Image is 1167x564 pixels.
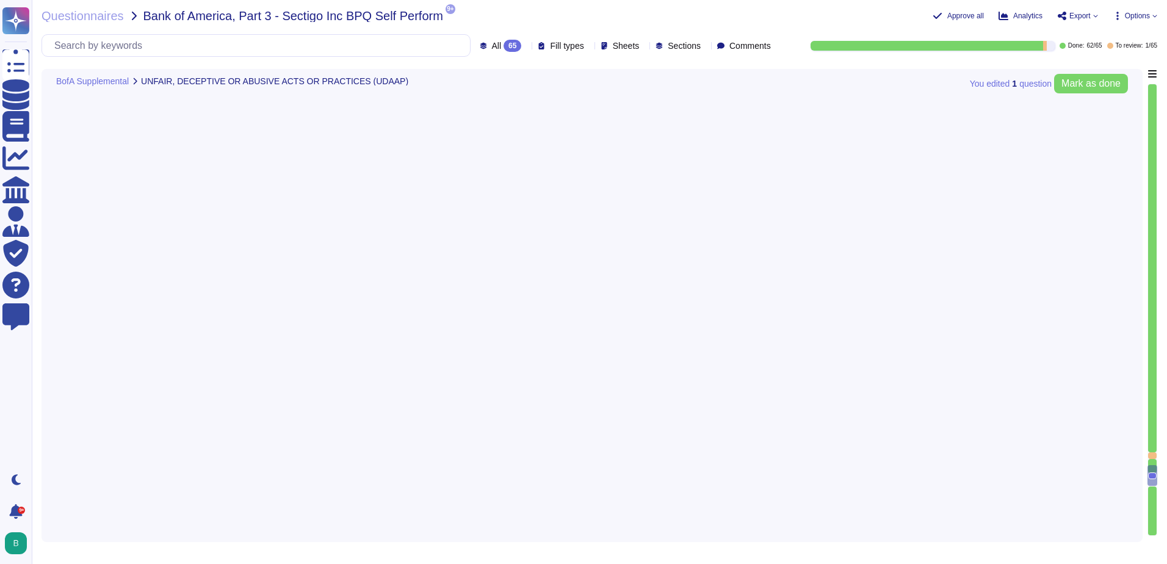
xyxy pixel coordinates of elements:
[999,11,1042,21] button: Analytics
[1012,79,1017,88] b: 1
[729,42,771,50] span: Comments
[1146,43,1157,49] span: 1 / 65
[5,532,27,554] img: user
[446,4,455,14] span: 9+
[1069,12,1091,20] span: Export
[504,40,521,52] div: 65
[141,77,408,85] span: UNFAIR, DECEPTIVE OR ABUSIVE ACTS OR PRACTICES (UDAAP)
[1116,43,1143,49] span: To review:
[2,530,35,557] button: user
[18,507,25,514] div: 9+
[947,12,984,20] span: Approve all
[550,42,583,50] span: Fill types
[613,42,640,50] span: Sheets
[668,42,701,50] span: Sections
[933,11,984,21] button: Approve all
[42,10,124,22] span: Questionnaires
[1013,12,1042,20] span: Analytics
[1054,74,1128,93] button: Mark as done
[48,35,470,56] input: Search by keywords
[492,42,502,50] span: All
[1061,79,1121,89] span: Mark as done
[1086,43,1102,49] span: 62 / 65
[1068,43,1085,49] span: Done:
[143,10,443,22] span: Bank of America, Part 3 - Sectigo Inc BPQ Self Perform
[56,77,129,85] span: BofA Supplemental
[1125,12,1150,20] span: Options
[970,79,1052,88] span: You edited question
